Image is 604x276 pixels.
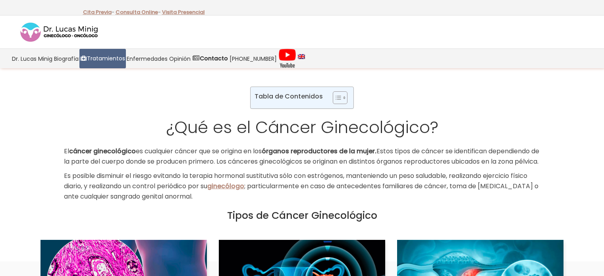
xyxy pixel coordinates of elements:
p: - [116,7,161,17]
span: Tratamientos [87,54,125,63]
a: Contacto [191,49,229,68]
a: Dr. Lucas Minig [11,49,53,68]
p: Tabla de Contenidos [255,92,323,101]
h1: ¿Qué es el Cáncer Ginecológico? [64,117,540,138]
a: Cita Previa [83,8,112,16]
span: Enfermedades [127,54,168,63]
img: Videos Youtube Ginecología [278,48,296,68]
a: Enfermedades [126,49,168,68]
strong: Contacto [200,54,228,62]
p: El es cualquier cáncer que se origina en los Estos tipos de cáncer se identifican dependiendo de ... [64,146,540,167]
a: Tratamientos [79,49,126,68]
h2: Tipos de Cáncer Ginecológico [64,210,540,222]
img: language english [298,54,305,59]
a: Biografía [53,49,79,68]
a: Visita Presencial [162,8,205,16]
a: Videos Youtube Ginecología [278,49,297,68]
span: Opinión [169,54,191,63]
a: language english [297,49,306,68]
a: Opinión [168,49,191,68]
span: Dr. Lucas Minig [12,54,52,63]
b: órganos reproductores de la mujer. [262,147,376,156]
b: cáncer ginecológico [69,147,136,156]
a: Toggle Table of Content [327,91,345,104]
span: [PHONE_NUMBER] [230,54,277,63]
p: Es posible disminuir el riesgo evitando la terapia hormonal sustitutiva sólo con estrógenos, mant... [64,171,540,202]
a: [PHONE_NUMBER] [229,49,278,68]
p: - [83,7,114,17]
span: Biografía [54,54,79,63]
a: Consulta Online [116,8,158,16]
a: ginecólogo [207,181,244,191]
